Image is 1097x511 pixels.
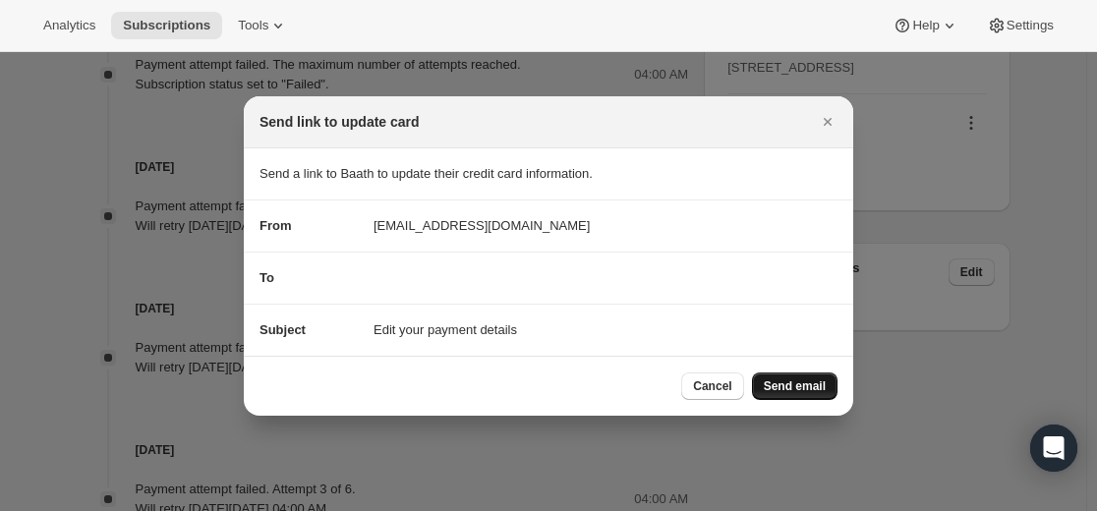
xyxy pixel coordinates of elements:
[260,164,837,184] p: Send a link to Baath to update their credit card information.
[764,378,826,394] span: Send email
[881,12,970,39] button: Help
[260,218,292,233] span: From
[912,18,939,33] span: Help
[260,112,420,132] h2: Send link to update card
[975,12,1066,39] button: Settings
[226,12,300,39] button: Tools
[111,12,222,39] button: Subscriptions
[814,108,841,136] button: Close
[260,270,274,285] span: To
[752,372,837,400] button: Send email
[681,372,743,400] button: Cancel
[1030,425,1077,472] div: Open Intercom Messenger
[1007,18,1054,33] span: Settings
[123,18,210,33] span: Subscriptions
[374,320,517,340] span: Edit your payment details
[260,322,306,337] span: Subject
[238,18,268,33] span: Tools
[31,12,107,39] button: Analytics
[43,18,95,33] span: Analytics
[374,216,590,236] span: [EMAIL_ADDRESS][DOMAIN_NAME]
[693,378,731,394] span: Cancel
